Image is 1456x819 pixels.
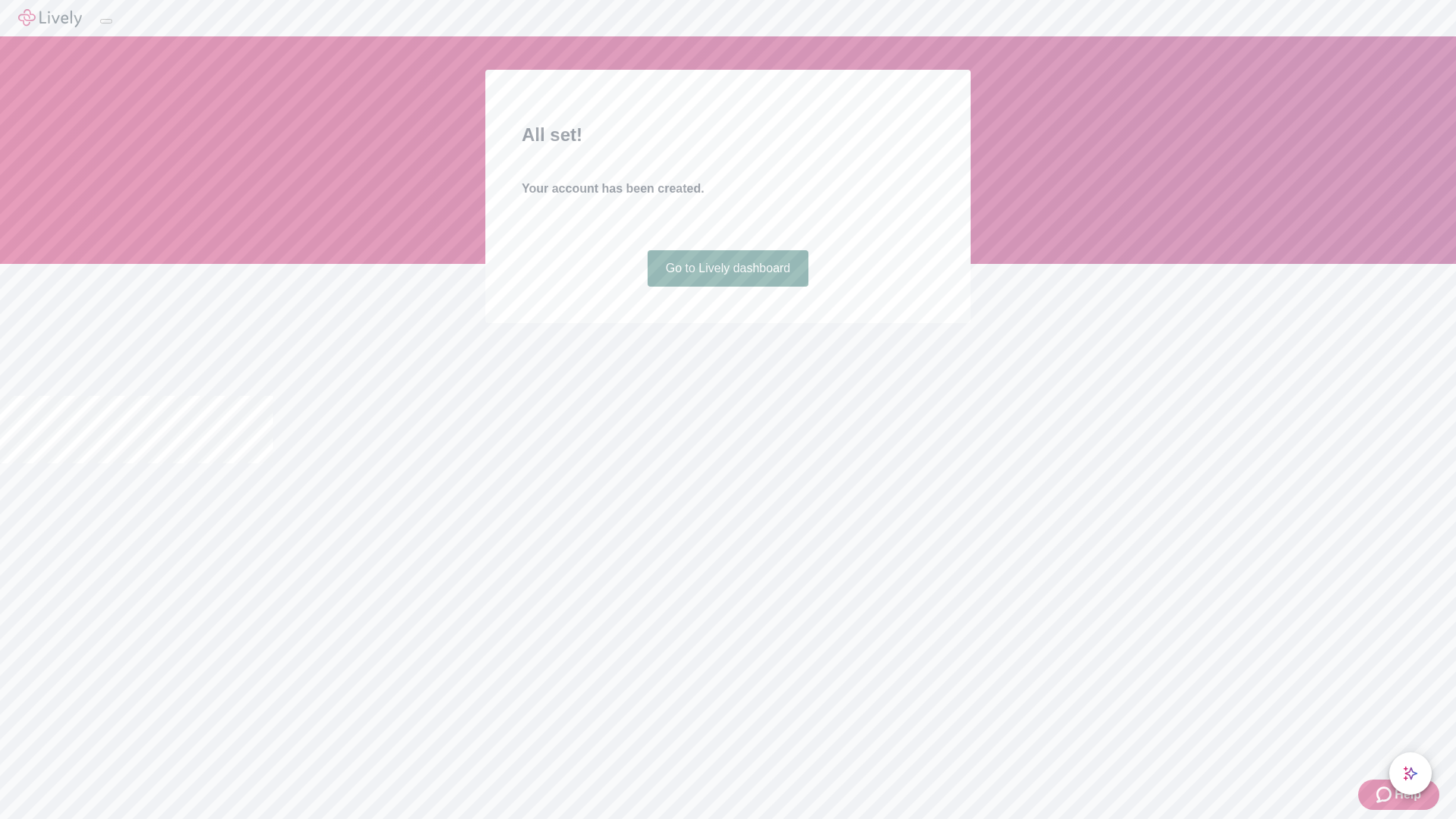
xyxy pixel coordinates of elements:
[1376,786,1395,804] svg: Zendesk support icon
[1389,752,1432,795] button: chat
[648,250,809,287] a: Go to Lively dashboard
[1395,786,1421,804] span: Help
[1403,766,1418,781] svg: Lively AI Assistant
[522,180,934,198] h4: Your account has been created.
[100,19,112,24] button: Log out
[18,9,82,27] img: Lively
[1358,780,1439,810] button: Zendesk support iconHelp
[522,121,934,149] h2: All set!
